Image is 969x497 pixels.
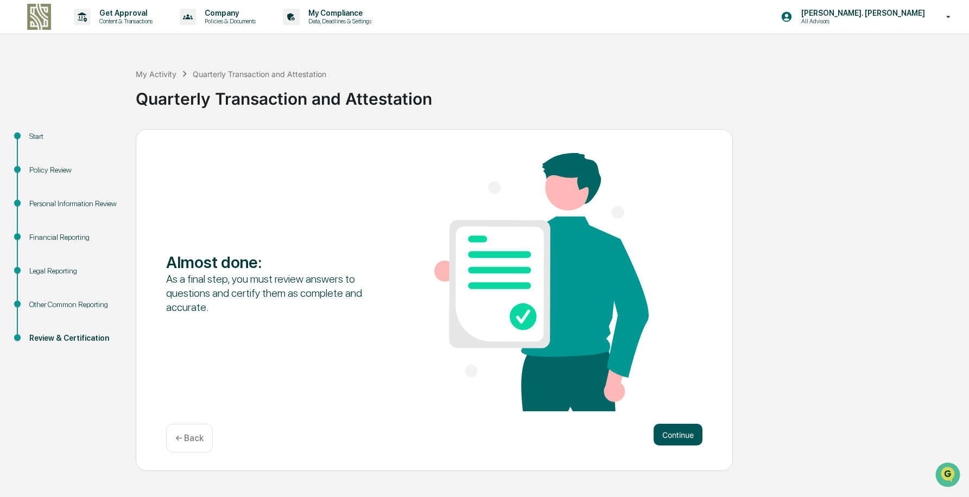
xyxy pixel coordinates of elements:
[90,137,135,148] span: Attestations
[22,137,70,148] span: Preclearance
[29,131,118,142] div: Start
[29,232,118,243] div: Financial Reporting
[434,153,649,411] img: Almost done
[29,333,118,344] div: Review & Certification
[29,164,118,176] div: Policy Review
[166,252,381,272] div: Almost done :
[29,265,118,277] div: Legal Reporting
[37,83,178,94] div: Start new chat
[136,80,964,109] div: Quarterly Transaction and Attestation
[175,433,204,443] p: ← Back
[11,83,30,103] img: 1746055101610-c473b297-6a78-478c-a979-82029cc54cd1
[934,461,964,490] iframe: Open customer support
[185,86,198,99] button: Start new chat
[22,157,68,168] span: Data Lookup
[136,69,176,79] div: My Activity
[26,4,52,30] img: logo
[300,9,377,17] p: My Compliance
[29,198,118,209] div: Personal Information Review
[793,9,930,17] p: [PERSON_NAME]. [PERSON_NAME]
[91,17,158,25] p: Content & Transactions
[37,94,137,103] div: We're available if you need us!
[11,23,198,40] p: How can we help?
[91,9,158,17] p: Get Approval
[166,272,381,314] div: As a final step, you must review answers to questions and certify them as complete and accurate.
[7,132,74,152] a: 🖐️Preclearance
[79,138,87,146] div: 🗄️
[196,17,261,25] p: Policies & Documents
[11,158,20,167] div: 🔎
[29,299,118,310] div: Other Common Reporting
[793,17,899,25] p: All Advisors
[654,424,702,445] button: Continue
[196,9,261,17] p: Company
[11,138,20,146] div: 🖐️
[193,69,326,79] div: Quarterly Transaction and Attestation
[77,183,131,192] a: Powered byPylon
[300,17,377,25] p: Data, Deadlines & Settings
[74,132,139,152] a: 🗄️Attestations
[7,153,73,173] a: 🔎Data Lookup
[108,184,131,192] span: Pylon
